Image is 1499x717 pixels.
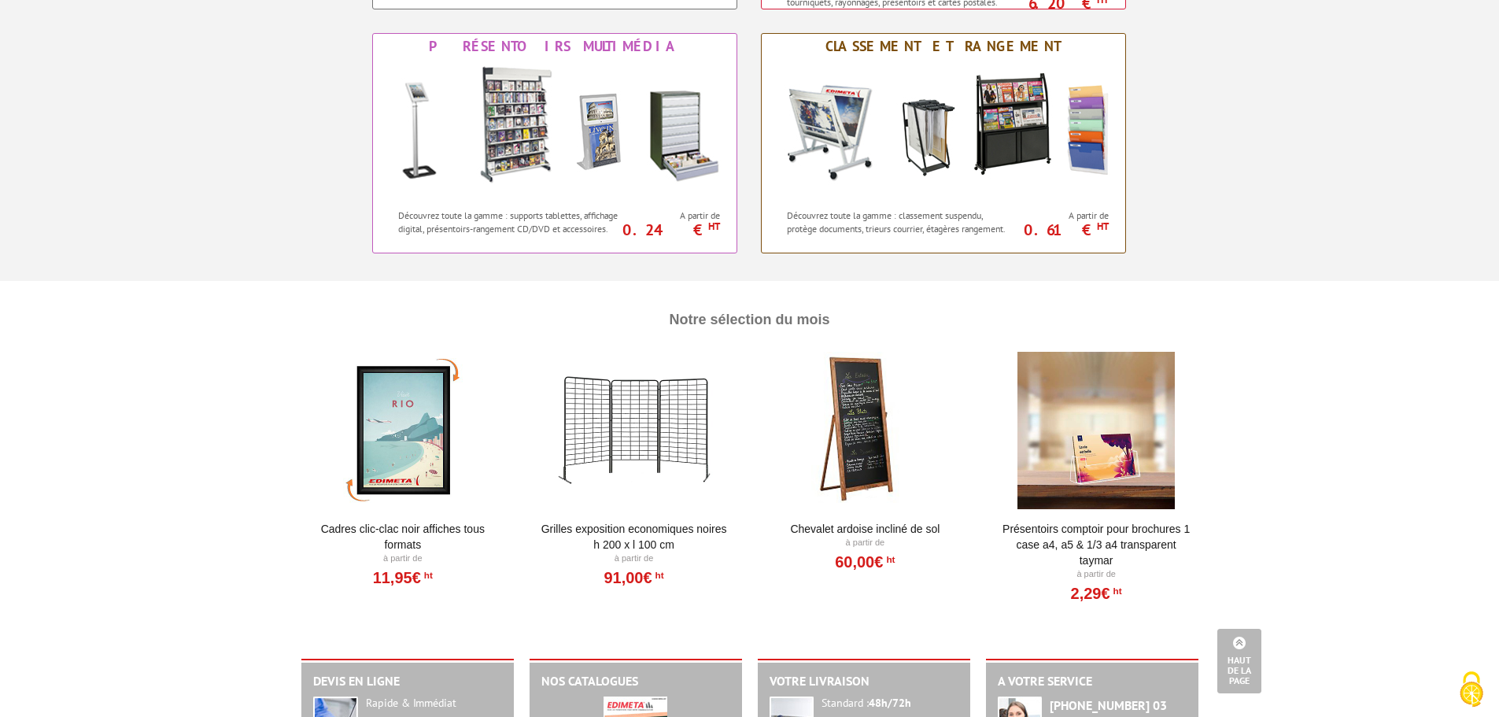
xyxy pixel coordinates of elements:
span: A partir de [627,209,721,222]
span: A partir de [1016,209,1109,222]
h2: Votre livraison [770,674,958,689]
p: À partir de [306,553,500,565]
sup: HT [708,220,720,233]
strong: [PHONE_NUMBER] 03 [1050,697,1167,713]
a: Présentoirs Multimédia Présentoirs Multimédia Découvrez toute la gamme : supports tablettes, affi... [372,33,737,253]
div: Standard : [821,697,958,711]
h2: Devis en ligne [313,674,502,689]
a: Chevalet Ardoise incliné de sol [768,521,962,537]
a: 91,00€HT [604,573,663,582]
div: Présentoirs Multimédia [377,38,733,55]
button: Cookies (fenêtre modale) [1444,663,1499,717]
sup: HT [421,570,433,581]
img: Classement et Rangement [770,59,1117,201]
p: À partir de [768,537,962,549]
p: Découvrez toute la gamme : supports tablettes, affichage digital, présentoirs-rangement CD/DVD et... [398,209,622,235]
h4: Notre Sélection du mois [305,297,1194,344]
a: 11,95€HT [373,573,433,582]
p: 0.24 € [619,225,721,235]
a: 2,29€HT [1071,589,1122,598]
p: À partir de [999,568,1194,581]
a: PRÉSENTOIRS COMPTOIR POUR BROCHURES 1 CASE A4, A5 & 1/3 A4 TRANSPARENT taymar [999,521,1194,568]
sup: HT [883,554,895,565]
img: Présentoirs Multimédia [382,59,728,201]
a: Haut de la page [1217,629,1261,693]
a: Grilles Exposition Economiques Noires H 200 x L 100 cm [537,521,731,553]
img: Cookies (fenêtre modale) [1452,670,1491,709]
strong: 48h/72h [869,696,911,710]
a: Classement et Rangement Classement et Rangement Découvrez toute la gamme : classement suspendu, p... [761,33,1126,253]
h2: Nos catalogues [541,674,730,689]
p: À partir de [537,553,731,565]
div: Rapide & Immédiat [366,697,502,711]
h2: A votre service [998,674,1187,689]
div: Classement et Rangement [766,38,1121,55]
sup: HT [1110,586,1122,597]
p: Découvrez toute la gamme : classement suspendu, protège documents, trieurs courrier, étagères ran... [787,209,1011,235]
a: 60,00€HT [835,557,895,567]
sup: HT [652,570,664,581]
p: 0.61 € [1008,225,1109,235]
a: Cadres clic-clac noir affiches tous formats [306,521,500,553]
sup: HT [1097,220,1109,233]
